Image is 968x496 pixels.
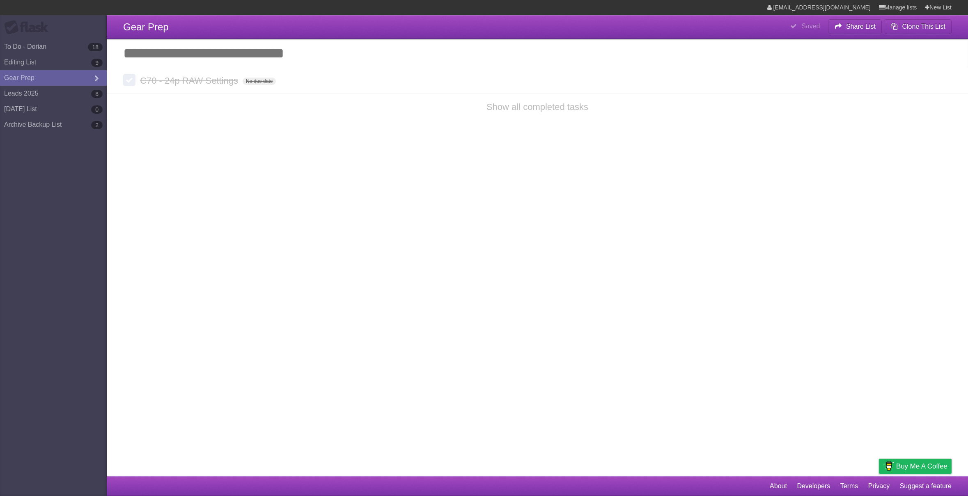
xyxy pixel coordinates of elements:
a: Terms [840,478,858,494]
button: Clone This List [884,19,952,34]
span: C70 - 24p RAW Settings [140,75,240,86]
div: Flask [4,20,53,35]
span: No due date [243,78,276,85]
a: About [770,478,787,494]
label: Done [123,74,135,86]
a: Show all completed tasks [486,102,588,112]
b: 9 [91,59,103,67]
b: 2 [91,121,103,129]
button: Share List [828,19,882,34]
b: Share List [846,23,876,30]
a: Buy me a coffee [879,459,952,474]
b: 18 [88,43,103,51]
b: Clone This List [902,23,945,30]
a: Privacy [868,478,890,494]
b: 8 [91,90,103,98]
a: Suggest a feature [900,478,952,494]
a: Developers [797,478,830,494]
b: 0 [91,105,103,114]
span: Gear Prep [123,21,169,32]
b: Saved [801,23,820,30]
img: Buy me a coffee [883,459,894,473]
span: Buy me a coffee [896,459,947,473]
